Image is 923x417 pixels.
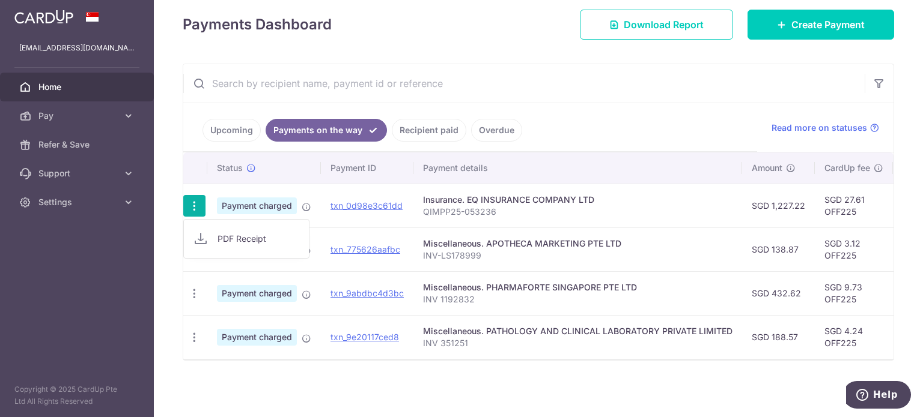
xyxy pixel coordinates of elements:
div: Miscellaneous. PHARMAFORTE SINGAPORE PTE LTD [423,281,733,293]
p: INV 1192832 [423,293,733,305]
span: CardUp fee [824,162,870,174]
span: Payment charged [217,329,297,346]
iframe: Opens a widget where you can find more information [846,381,911,411]
div: Insurance. EQ INSURANCE COMPANY LTD [423,194,733,206]
p: INV 351251 [423,337,733,349]
p: [EMAIL_ADDRESS][DOMAIN_NAME] [19,42,135,54]
span: Read more on statuses [772,122,867,134]
td: SGD 4.24 OFF225 [815,315,893,359]
span: Payment charged [217,285,297,302]
input: Search by recipient name, payment id or reference [183,64,865,103]
td: SGD 9.73 OFF225 [815,271,893,315]
span: Support [38,167,118,179]
td: SGD 1,227.22 [742,184,815,227]
a: Overdue [471,119,522,142]
td: SGD 138.87 [742,227,815,271]
td: SGD 3.12 OFF225 [815,227,893,271]
span: Home [38,81,118,93]
td: SGD 188.57 [742,315,815,359]
span: Settings [38,196,118,208]
a: Create Payment [748,10,894,40]
a: Recipient paid [392,119,466,142]
td: SGD 432.62 [742,271,815,315]
span: Payment charged [217,197,297,214]
a: Payments on the way [266,119,387,142]
td: SGD 27.61 OFF225 [815,184,893,227]
p: QIMPP25-053236 [423,206,733,218]
span: Amount [752,162,782,174]
a: Read more on statuses [772,122,879,134]
a: Upcoming [203,119,261,142]
th: Payment details [413,152,742,184]
a: txn_0d98e3c61dd [331,200,403,211]
span: Pay [38,110,118,122]
a: txn_9abdbc4d3bc [331,288,404,298]
th: Payment ID [321,152,413,184]
a: txn_9e20117ced8 [331,332,399,342]
h4: Payments Dashboard [183,14,332,35]
div: Miscellaneous. PATHOLOGY AND CLINICAL LABORATORY PRIVATE LIMITED [423,325,733,337]
p: INV-LS178999 [423,250,733,262]
span: Download Report [624,17,704,32]
span: Status [217,162,243,174]
a: txn_775626aafbc [331,244,400,254]
span: Refer & Save [38,139,118,151]
span: Create Payment [791,17,865,32]
img: CardUp [14,10,73,24]
a: Download Report [580,10,733,40]
div: Miscellaneous. APOTHECA MARKETING PTE LTD [423,238,733,250]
